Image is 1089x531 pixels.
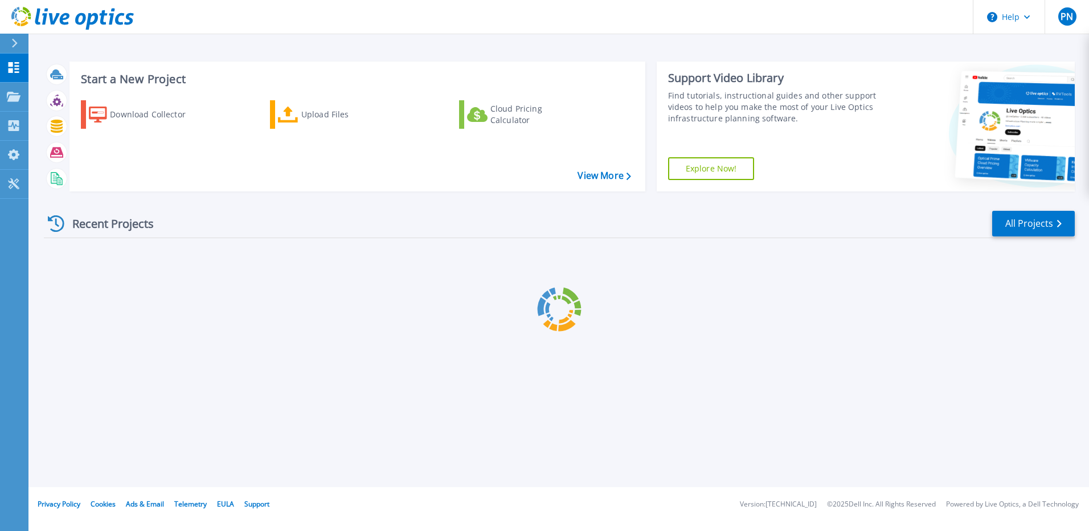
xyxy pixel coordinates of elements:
a: Telemetry [174,499,207,509]
li: © 2025 Dell Inc. All Rights Reserved [827,501,936,508]
a: Cloud Pricing Calculator [459,100,586,129]
li: Powered by Live Optics, a Dell Technology [946,501,1079,508]
span: PN [1061,12,1073,21]
a: Explore Now! [668,157,755,180]
a: Ads & Email [126,499,164,509]
div: Find tutorials, instructional guides and other support videos to help you make the most of your L... [668,90,881,124]
a: Support [244,499,269,509]
div: Upload Files [301,103,392,126]
a: Upload Files [270,100,397,129]
div: Recent Projects [44,210,169,238]
div: Cloud Pricing Calculator [490,103,582,126]
a: EULA [217,499,234,509]
a: Privacy Policy [38,499,80,509]
a: View More [578,170,631,181]
li: Version: [TECHNICAL_ID] [740,501,817,508]
h3: Start a New Project [81,73,631,85]
div: Support Video Library [668,71,881,85]
a: All Projects [992,211,1075,236]
div: Download Collector [110,103,201,126]
a: Cookies [91,499,116,509]
a: Download Collector [81,100,208,129]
